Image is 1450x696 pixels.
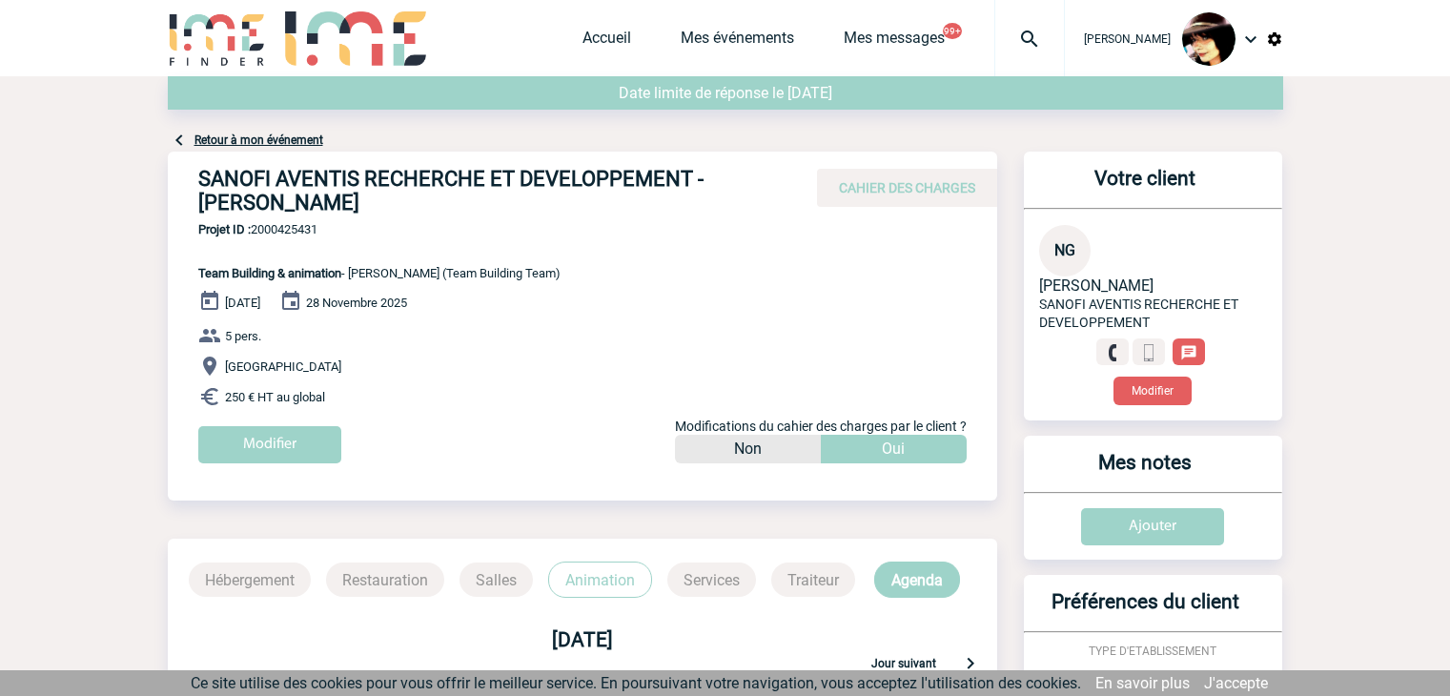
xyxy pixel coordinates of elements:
[1182,12,1236,66] img: 101023-0.jpg
[1054,241,1075,259] span: NG
[191,674,1081,692] span: Ce site utilise des cookies pour vous offrir le meilleur service. En poursuivant votre navigation...
[734,435,762,463] p: Non
[681,29,794,55] a: Mes événements
[943,23,962,39] button: 99+
[871,657,936,674] p: Jour suivant
[675,419,967,434] span: Modifications du cahier des charges par le client ?
[326,563,444,597] p: Restauration
[225,329,261,343] span: 5 pers.
[225,359,341,374] span: [GEOGRAPHIC_DATA]
[839,180,975,195] span: CAHIER DES CHARGES
[225,390,325,404] span: 250 € HT au global
[1113,377,1192,405] button: Modifier
[1031,167,1259,208] h3: Votre client
[1031,451,1259,492] h3: Mes notes
[1081,508,1224,545] input: Ajouter
[198,426,341,463] input: Modifier
[1031,590,1259,631] h3: Préférences du client
[198,266,341,280] span: Team Building & animation
[1084,32,1171,46] span: [PERSON_NAME]
[1180,344,1197,361] img: chat-24-px-w.png
[189,563,311,597] p: Hébergement
[1140,344,1157,361] img: portable.png
[959,651,982,674] img: keyboard-arrow-right-24-px.png
[882,435,905,463] p: Oui
[874,562,960,598] p: Agenda
[198,167,770,215] h4: SANOFI AVENTIS RECHERCHE ET DEVELOPPEMENT - [PERSON_NAME]
[619,84,832,102] span: Date limite de réponse le [DATE]
[1039,276,1154,295] span: [PERSON_NAME]
[225,296,260,310] span: [DATE]
[460,563,533,597] p: Salles
[198,266,561,280] span: - [PERSON_NAME] (Team Building Team)
[198,222,251,236] b: Projet ID :
[548,562,652,598] p: Animation
[1204,674,1268,692] a: J'accepte
[1095,674,1190,692] a: En savoir plus
[168,11,267,66] img: IME-Finder
[552,628,613,651] b: [DATE]
[306,296,407,310] span: 28 Novembre 2025
[667,563,756,597] p: Services
[1089,645,1216,658] span: TYPE D'ETABLISSEMENT
[1039,297,1238,330] span: SANOFI AVENTIS RECHERCHE ET DEVELOPPEMENT
[198,222,561,236] span: 2000425431
[1104,344,1121,361] img: fixe.png
[771,563,855,597] p: Traiteur
[582,29,631,55] a: Accueil
[194,133,323,147] a: Retour à mon événement
[844,29,945,55] a: Mes messages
